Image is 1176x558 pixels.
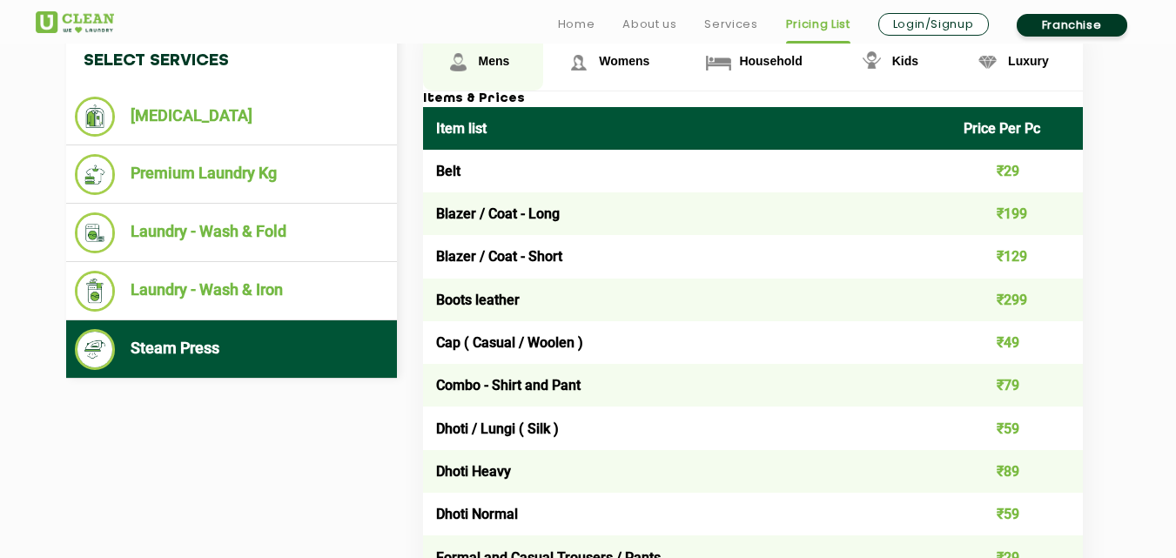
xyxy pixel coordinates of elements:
[951,279,1083,321] td: ₹299
[951,150,1083,192] td: ₹29
[75,212,388,253] li: Laundry - Wash & Fold
[563,47,594,77] img: Womens
[1017,14,1127,37] a: Franchise
[75,271,116,312] img: Laundry - Wash & Iron
[951,321,1083,364] td: ₹49
[951,235,1083,278] td: ₹129
[75,212,116,253] img: Laundry - Wash & Fold
[423,192,951,235] td: Blazer / Coat - Long
[878,13,989,36] a: Login/Signup
[66,34,397,88] h4: Select Services
[786,14,850,35] a: Pricing List
[75,329,116,370] img: Steam Press
[75,154,388,195] li: Premium Laundry Kg
[951,450,1083,493] td: ₹89
[423,321,951,364] td: Cap ( Casual / Woolen )
[75,271,388,312] li: Laundry - Wash & Iron
[75,154,116,195] img: Premium Laundry Kg
[423,450,951,493] td: Dhoti Heavy
[558,14,595,35] a: Home
[36,11,114,33] img: UClean Laundry and Dry Cleaning
[622,14,676,35] a: About us
[892,54,918,68] span: Kids
[423,364,951,407] td: Combo - Shirt and Pant
[423,107,951,150] th: Item list
[423,407,951,449] td: Dhoti / Lungi ( Silk )
[739,54,802,68] span: Household
[951,407,1083,449] td: ₹59
[951,364,1083,407] td: ₹79
[423,91,1083,107] h3: Items & Prices
[1008,54,1049,68] span: Luxury
[951,493,1083,535] td: ₹59
[479,54,510,68] span: Mens
[951,192,1083,235] td: ₹199
[75,97,116,137] img: Dry Cleaning
[75,329,388,370] li: Steam Press
[703,47,734,77] img: Household
[599,54,649,68] span: Womens
[423,150,951,192] td: Belt
[423,279,951,321] td: Boots leather
[951,107,1083,150] th: Price Per Pc
[423,235,951,278] td: Blazer / Coat - Short
[972,47,1003,77] img: Luxury
[423,493,951,535] td: Dhoti Normal
[75,97,388,137] li: [MEDICAL_DATA]
[704,14,757,35] a: Services
[443,47,474,77] img: Mens
[857,47,887,77] img: Kids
